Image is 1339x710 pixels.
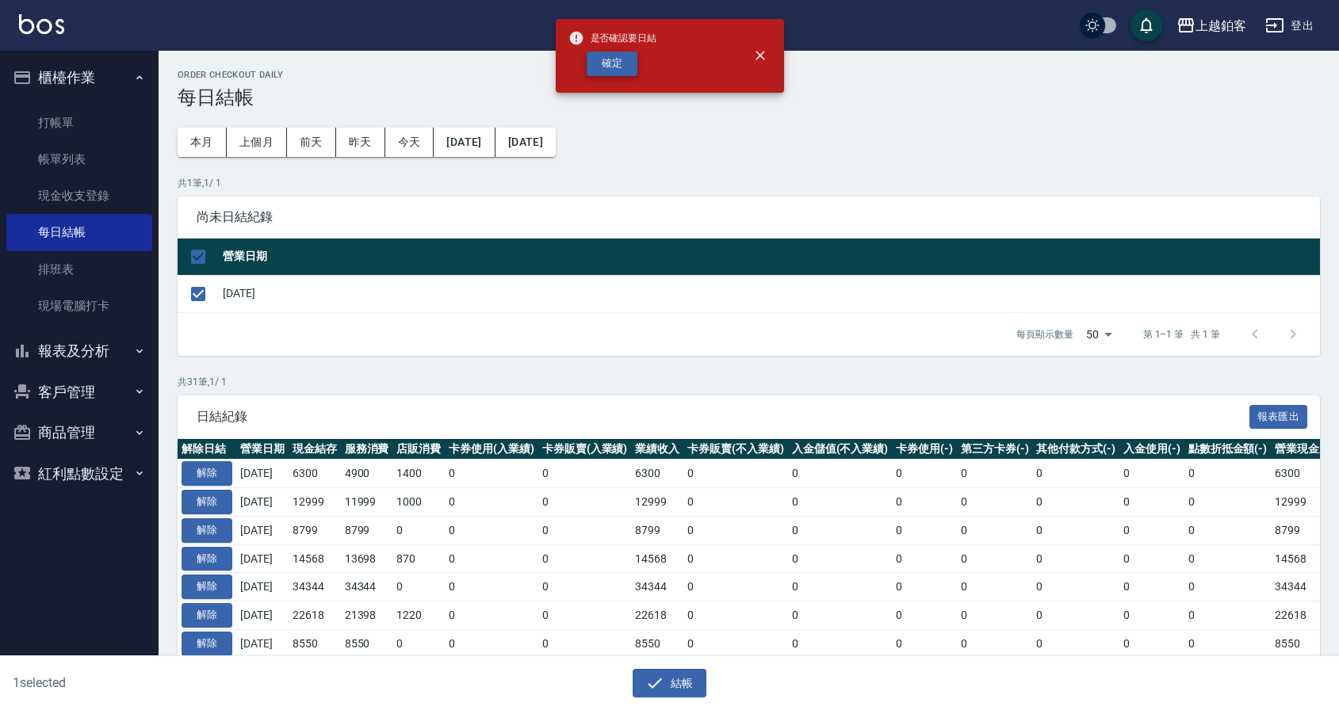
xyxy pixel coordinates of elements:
td: 8550 [341,629,393,658]
td: 0 [538,516,632,544]
td: 0 [538,488,632,517]
td: 0 [957,629,1033,658]
td: 0 [1184,573,1272,601]
td: 0 [1184,516,1272,544]
p: 共 31 筆, 1 / 1 [178,375,1320,389]
td: 4900 [341,460,393,488]
td: 0 [1032,516,1119,544]
td: 0 [892,488,957,517]
td: 0 [892,516,957,544]
td: 13698 [341,544,393,573]
td: 12999 [289,488,341,517]
th: 卡券販賣(入業績) [538,439,632,460]
td: 0 [1032,573,1119,601]
button: 解除 [182,490,232,514]
td: 0 [788,516,893,544]
th: 卡券使用(入業績) [445,439,538,460]
td: 0 [788,601,893,630]
button: [DATE] [434,128,495,157]
td: 0 [445,516,538,544]
td: 6300 [289,460,341,488]
td: [DATE] [236,488,289,517]
td: 0 [892,573,957,601]
td: 21398 [341,601,393,630]
button: 解除 [182,461,232,486]
a: 現金收支登錄 [6,177,152,214]
th: 其他付款方式(-) [1032,439,1119,460]
td: 0 [788,488,893,517]
a: 報表匯出 [1249,408,1308,423]
div: 50 [1080,313,1118,356]
td: 0 [892,544,957,573]
td: 8550 [289,629,341,658]
button: 本月 [178,128,227,157]
td: 12999 [631,488,683,517]
button: 結帳 [633,669,706,698]
td: 0 [683,516,788,544]
div: 上越鉑客 [1196,16,1246,36]
td: 34344 [631,573,683,601]
button: 解除 [182,574,232,599]
button: 商品管理 [6,412,152,453]
td: 0 [445,544,538,573]
td: 0 [1184,629,1272,658]
td: 0 [445,601,538,630]
span: 日結紀錄 [197,409,1249,425]
button: 客戶管理 [6,372,152,413]
span: 尚未日結紀錄 [197,209,1301,225]
button: [DATE] [495,128,556,157]
td: [DATE] [236,516,289,544]
th: 入金儲值(不入業績) [788,439,893,460]
td: 0 [1032,488,1119,517]
button: 解除 [182,632,232,656]
td: 0 [1119,629,1184,658]
td: 870 [392,544,445,573]
td: 0 [445,488,538,517]
td: 0 [683,544,788,573]
td: 0 [1184,544,1272,573]
td: 34344 [289,573,341,601]
h2: Order checkout daily [178,70,1320,80]
button: close [743,38,778,73]
a: 現場電腦打卡 [6,288,152,324]
td: 0 [445,460,538,488]
td: 0 [957,573,1033,601]
td: 0 [683,460,788,488]
td: 14568 [289,544,341,573]
th: 卡券販賣(不入業績) [683,439,788,460]
td: 0 [683,629,788,658]
td: 0 [892,601,957,630]
button: save [1130,10,1162,41]
td: 0 [1119,460,1184,488]
h6: 1 selected [13,673,331,693]
th: 解除日結 [178,439,236,460]
button: 登出 [1259,11,1320,40]
td: 0 [1032,629,1119,658]
td: 0 [957,516,1033,544]
td: 0 [1119,488,1184,517]
td: 0 [538,460,632,488]
button: 上越鉑客 [1170,10,1253,42]
p: 共 1 筆, 1 / 1 [178,176,1320,190]
td: 0 [1119,516,1184,544]
img: Logo [19,14,64,34]
a: 排班表 [6,251,152,288]
td: 0 [538,629,632,658]
th: 第三方卡券(-) [957,439,1033,460]
td: 0 [1032,460,1119,488]
td: 0 [1184,488,1272,517]
button: 櫃檯作業 [6,57,152,98]
a: 打帳單 [6,105,152,141]
td: 0 [392,629,445,658]
td: 0 [788,629,893,658]
td: 1400 [392,460,445,488]
td: [DATE] [236,629,289,658]
button: 報表及分析 [6,330,152,372]
th: 業績收入 [631,439,683,460]
td: 8799 [631,516,683,544]
td: 0 [957,460,1033,488]
h3: 每日結帳 [178,86,1320,109]
p: 第 1–1 筆 共 1 筆 [1143,327,1220,342]
p: 每頁顯示數量 [1016,327,1073,342]
th: 點數折抵金額(-) [1184,439,1272,460]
